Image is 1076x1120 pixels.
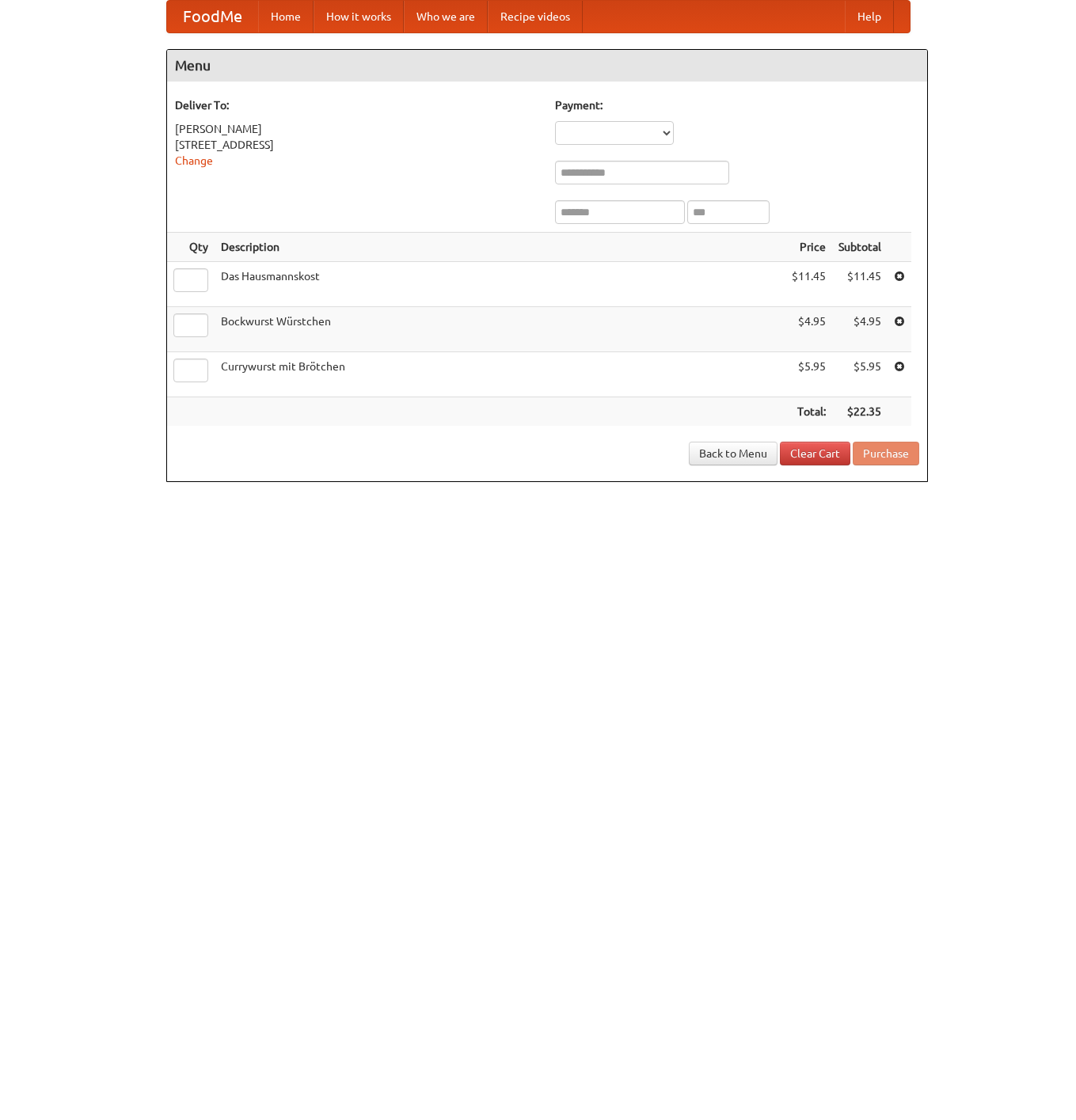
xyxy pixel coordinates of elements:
[488,1,583,32] a: Recipe videos
[215,352,785,397] td: Currywurst mit Brötchen
[404,1,488,32] a: Who we are
[785,397,832,427] th: Total:
[175,137,539,153] div: [STREET_ADDRESS]
[555,97,919,113] h5: Payment:
[832,233,888,262] th: Subtotal
[845,1,894,32] a: Help
[175,121,539,137] div: [PERSON_NAME]
[215,262,785,307] td: Das Hausmannskost
[175,97,539,113] h5: Deliver To:
[314,1,404,32] a: How it works
[780,442,850,465] a: Clear Cart
[215,233,785,262] th: Description
[832,397,888,427] th: $22.35
[832,307,888,352] td: $4.95
[167,50,927,82] h4: Menu
[689,442,778,465] a: Back to Menu
[785,262,832,307] td: $11.45
[785,352,832,397] td: $5.95
[832,262,888,307] td: $11.45
[258,1,314,32] a: Home
[785,233,832,262] th: Price
[785,307,832,352] td: $4.95
[167,233,215,262] th: Qty
[215,307,785,352] td: Bockwurst Würstchen
[853,442,919,465] button: Purchase
[167,1,258,32] a: FoodMe
[832,352,888,397] td: $5.95
[175,154,213,167] a: Change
